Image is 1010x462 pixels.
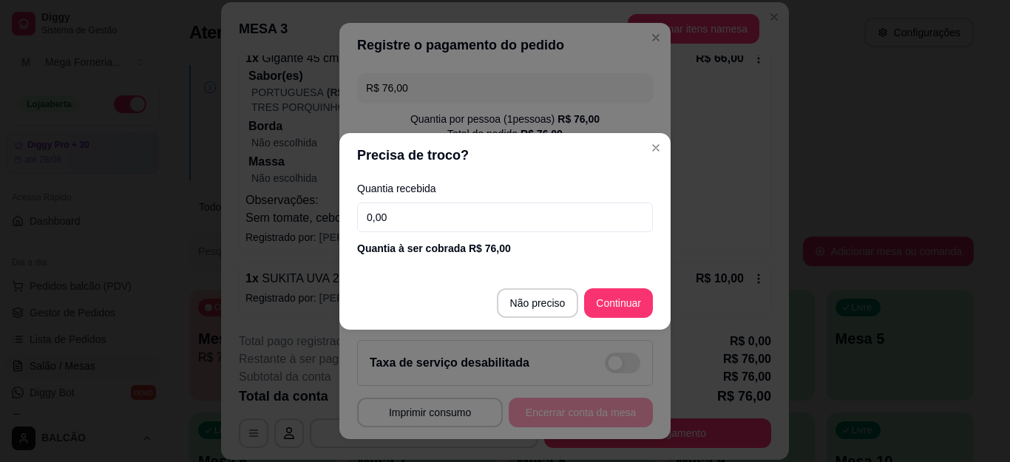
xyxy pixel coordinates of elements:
[357,241,653,256] div: Quantia à ser cobrada R$ 76,00
[339,133,671,177] header: Precisa de troco?
[644,136,668,160] button: Close
[497,288,579,318] button: Não preciso
[584,288,653,318] button: Continuar
[357,183,653,194] label: Quantia recebida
